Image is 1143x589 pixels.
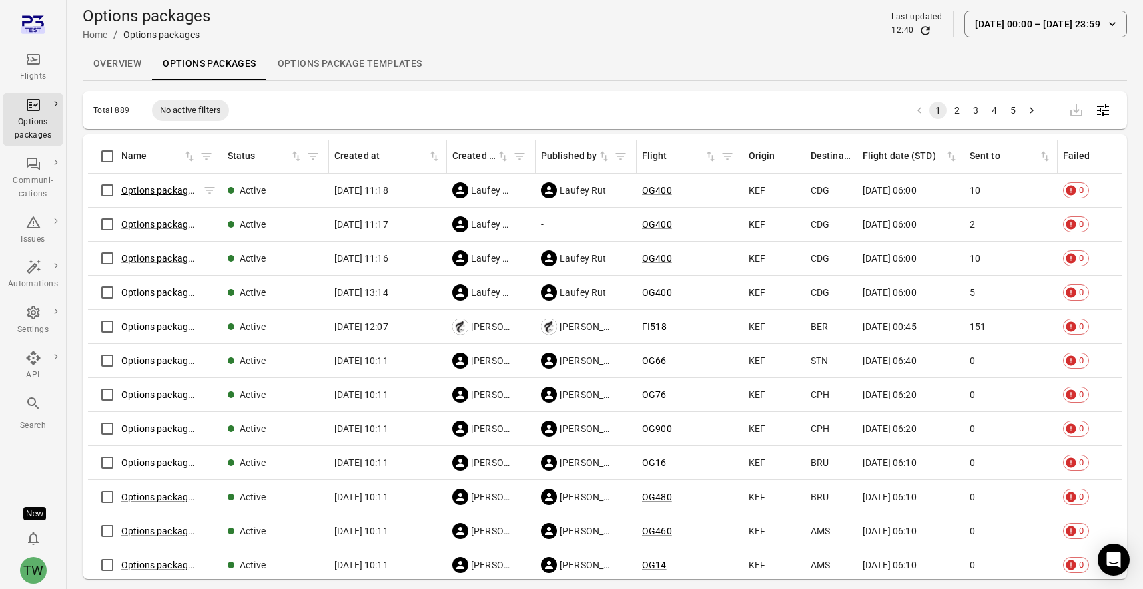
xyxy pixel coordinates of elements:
[121,355,256,366] a: Options package OG66 ([DATE])
[560,456,613,469] span: [PERSON_NAME]
[3,255,63,295] a: Automations
[560,320,613,333] span: [PERSON_NAME] Sig
[471,524,512,538] span: [PERSON_NAME]
[452,319,468,335] img: hair-woman-and-face-logo-and-symbols-free-vector.jpg
[970,252,980,265] span: 10
[3,152,63,205] a: Communi-cations
[749,354,765,367] span: KEF
[121,321,257,332] a: Options package FI518 ([DATE])
[510,146,530,166] span: Filter by created by
[749,252,765,265] span: KEF
[541,149,611,164] span: Published by
[891,24,913,37] div: 12:40
[811,286,829,299] span: CDG
[121,560,256,570] a: Options package OG14 ([DATE])
[749,388,765,401] span: KEF
[560,524,613,538] span: [PERSON_NAME]
[863,218,917,231] span: [DATE] 06:00
[334,149,441,164] span: Created at
[334,524,388,538] span: [DATE] 10:11
[749,184,765,197] span: KEF
[334,149,428,164] div: Created at
[240,320,266,333] div: Active
[541,149,611,164] div: Sort by published by in ascending order
[970,422,975,435] span: 0
[642,219,672,230] a: OG400
[471,286,512,299] span: Laufey Rut
[642,149,704,164] div: Flight
[1090,97,1116,124] button: Open table configuration
[863,149,958,164] div: Sort by flight date (STD) in ascending order
[749,218,765,231] span: KEF
[811,218,829,231] span: CDG
[929,102,947,119] button: page 1
[1074,490,1088,504] span: 0
[452,149,496,164] div: Created by
[560,422,613,435] span: [PERSON_NAME]
[970,558,975,572] span: 0
[811,184,829,197] span: CDG
[1004,102,1022,119] button: Go to page 5
[811,490,829,504] span: BRU
[8,233,58,246] div: Issues
[20,525,47,552] button: Notifications
[1074,354,1088,367] span: 0
[560,558,613,572] span: [PERSON_NAME]
[863,456,917,469] span: [DATE] 06:10
[334,184,388,197] span: [DATE] 11:18
[970,388,975,401] span: 0
[541,218,631,231] div: -
[863,320,917,333] span: [DATE] 00:45
[811,388,829,401] span: CPH
[811,456,829,469] span: BRU
[20,557,47,584] div: TW
[749,320,765,333] span: KEF
[83,5,210,27] h1: Options packages
[471,558,512,572] span: [PERSON_NAME]
[749,456,765,469] span: KEF
[8,369,58,382] div: API
[471,320,512,333] span: [PERSON_NAME] Sig
[196,146,216,166] span: Filter by name
[1074,456,1088,469] span: 0
[1074,388,1088,401] span: 0
[863,149,945,164] div: Flight date (STD)
[334,320,388,333] span: [DATE] 12:07
[642,423,672,434] a: OG900
[749,490,765,504] span: KEF
[863,490,917,504] span: [DATE] 06:10
[240,388,266,401] div: Active
[121,526,262,536] a: Options package OG460 ([DATE])
[863,252,917,265] span: [DATE] 06:00
[240,252,266,265] div: Active
[863,354,917,367] span: [DATE] 06:40
[970,184,980,197] span: 10
[3,346,63,386] a: API
[8,278,58,291] div: Automations
[642,287,672,298] a: OG400
[811,252,829,265] span: CDG
[121,423,262,434] a: Options package OG900 ([DATE])
[240,354,266,367] div: Active
[811,524,830,538] span: AMS
[228,149,290,164] div: Status
[560,354,613,367] span: [PERSON_NAME]
[970,490,975,504] span: 0
[23,507,46,520] div: Tooltip anchor
[863,524,917,538] span: [DATE] 06:10
[83,48,1127,80] div: Local navigation
[8,116,58,142] div: Options packages
[1074,286,1088,299] span: 0
[267,48,433,80] a: Options package Templates
[560,184,607,197] span: Laufey Rut
[123,28,200,41] div: Options packages
[3,93,63,146] a: Options packages
[334,558,388,572] span: [DATE] 10:11
[642,149,717,164] div: Sort by flight date (STD) in ascending order
[863,149,958,164] span: Flight date (STD)
[642,560,667,570] a: OG14
[749,286,765,299] span: KEF
[121,219,262,230] a: Options package OG400 ([DATE])
[970,149,1038,164] div: Sent to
